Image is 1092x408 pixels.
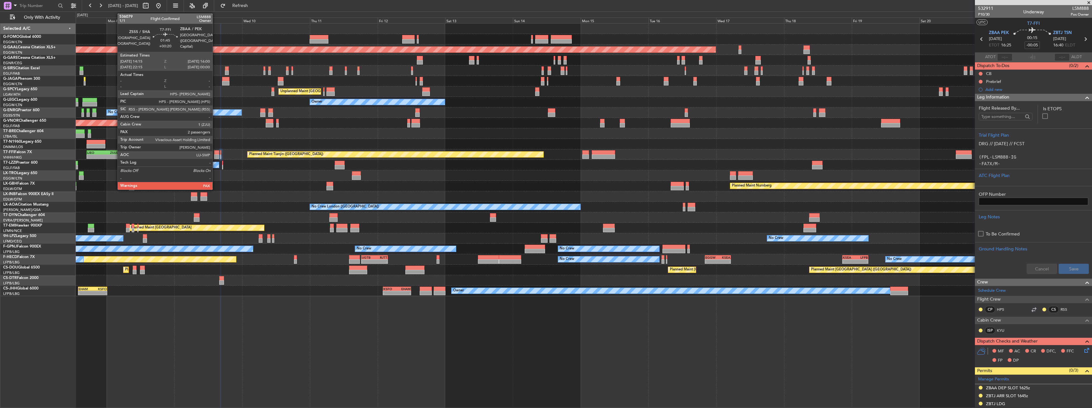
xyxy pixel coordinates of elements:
div: Mon 15 [581,17,648,23]
a: G-FOMOGlobal 6000 [3,35,41,39]
div: Planned Maint [GEOGRAPHIC_DATA] ([GEOGRAPHIC_DATA]) [670,265,770,275]
div: Fri 19 [852,17,920,23]
span: ETOT [989,42,999,49]
div: CP [985,306,995,313]
a: G-JAGAPhenom 300 [3,77,40,81]
span: CS-DOU [3,266,18,269]
span: LX-INB [3,192,16,196]
div: Sun 14 [513,17,581,23]
div: ISP [985,327,995,334]
div: Sat 13 [445,17,513,23]
div: ATC Flight Plan [979,172,1088,179]
a: CS-DTRFalcon 2000 [3,276,38,280]
div: No Crew [560,244,574,254]
p: DRG // [DATE] // FCST [979,140,1088,147]
span: G-SPCY [3,87,17,91]
span: DP [1013,357,1019,364]
a: LX-TROLegacy 650 [3,171,37,175]
div: KSFO [383,287,397,291]
span: G-JAGA [3,77,18,81]
span: FFC [1067,348,1074,355]
a: LX-GBHFalcon 7X [3,182,35,186]
div: Underway [1023,9,1044,15]
a: LFPB/LBG [3,281,20,286]
label: OFP Number [979,191,1088,198]
span: FP [998,357,1003,364]
span: Leg Information [977,94,1009,101]
div: - [843,260,855,263]
code: (FPL-LSM888-IG [979,154,1016,160]
div: No Crew [357,244,371,254]
div: LIEO [87,151,102,154]
span: Dispatch Checks and Weather [977,338,1038,345]
span: 9H-LPZ [3,234,16,238]
a: F-HECDFalcon 7X [3,255,35,259]
span: Flight Released By... [979,105,1032,112]
span: F-GPNJ [3,245,17,248]
a: T7-N1960Legacy 650 [3,140,41,144]
a: [PERSON_NAME]/QSA [3,207,41,212]
span: MF [998,348,1004,355]
button: Refresh [217,1,255,11]
span: ZBTJ TSN [1053,30,1072,36]
a: T7-DYNChallenger 604 [3,213,45,217]
span: T7-LZZI [3,161,16,165]
input: Type something... [981,112,1023,121]
a: EGNR/CEG [3,61,22,65]
div: Fri 12 [378,17,445,23]
div: KSEA [843,255,855,259]
a: EGLF/FAB [3,71,20,76]
span: [DATE] - [DATE] [108,3,138,9]
div: Add new [985,87,1089,92]
a: LFPB/LBG [3,291,20,296]
div: ZBTJ LDG [986,401,1005,406]
div: EHAM [397,287,410,291]
span: Pos Owner [1071,12,1089,17]
span: [DATE] [1053,36,1066,42]
label: Is ETOPS [1043,105,1088,112]
div: Planned Maint Dusseldorf [204,171,246,180]
div: Mon 8 [107,17,174,23]
code: -FA7X/M-SBDE1E2E3FGHIJ3J4J7M3P2RWXYZ/LB1D1 [979,161,1070,173]
a: CS-JHHGlobal 6000 [3,287,38,290]
a: LX-INBFalcon 900EX EASy II [3,192,53,196]
div: Tue 9 [174,17,242,23]
a: EGLF/FAB [3,166,20,170]
span: 16:25 [1001,42,1011,49]
a: G-SIRSCitation Excel [3,66,40,70]
a: EGGW/LTN [3,40,22,44]
a: CS-DOUGlobal 6500 [3,266,40,269]
span: AC [1014,348,1020,355]
span: [DATE] [989,36,1002,42]
div: UGTB [362,255,374,259]
a: EVRA/[PERSON_NAME] [3,218,43,223]
a: EGGW/LTN [3,50,22,55]
a: 9H-LPZLegacy 500 [3,234,36,238]
div: RJTT [374,255,387,259]
a: G-VNORChallenger 650 [3,119,46,123]
a: T7-BREChallenger 604 [3,129,44,133]
span: Crew [977,279,988,286]
div: Planned Maint Nurnberg [732,181,772,191]
input: Trip Number [19,1,56,10]
a: EGSS/STN [3,113,20,118]
span: G-VNOR [3,119,19,123]
a: HPS [997,307,1011,312]
a: LFPB/LBG [3,260,20,265]
span: LX-AOA [3,203,18,207]
div: No Crew London ([GEOGRAPHIC_DATA]) [311,202,379,212]
span: Dispatch To-Dos [977,62,1009,70]
a: Manage Permits [978,376,1009,383]
div: Owner [196,160,206,170]
div: Trial Flight Plan [979,132,1088,139]
span: F-HECD [3,255,17,259]
div: Planned Maint [GEOGRAPHIC_DATA] [131,223,192,233]
a: T7-LZZIPraetor 600 [3,161,38,165]
div: ZSSS [102,151,118,154]
div: No Crew [769,234,783,243]
span: DFC, [1046,348,1056,355]
div: EGGW [705,255,718,259]
div: - [397,291,410,295]
a: KYU [997,328,1011,333]
span: (0/3) [1069,367,1078,374]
